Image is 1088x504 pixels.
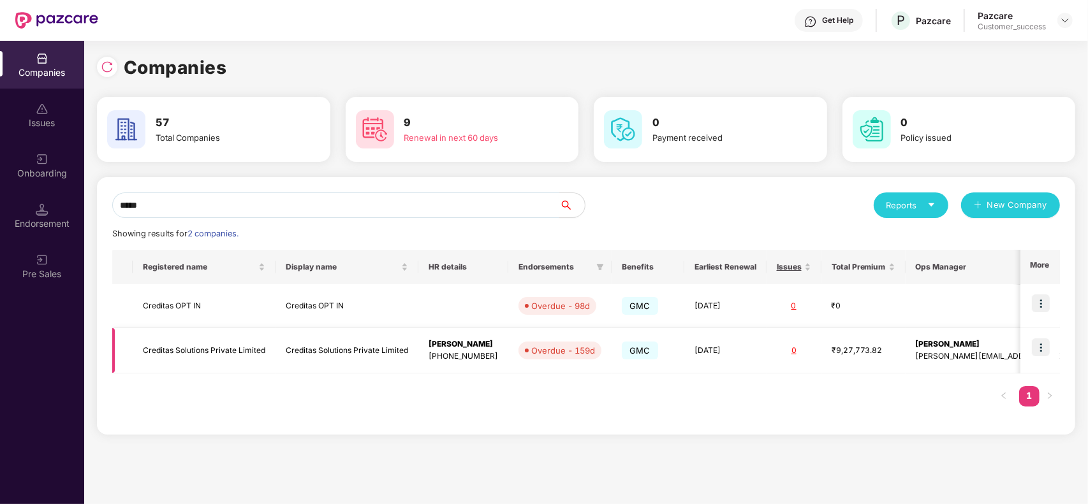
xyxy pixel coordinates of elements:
[821,250,906,284] th: Total Premium
[518,262,591,272] span: Endorsements
[187,229,239,238] span: 2 companies.
[36,103,48,115] img: svg+xml;base64,PHN2ZyBpZD0iSXNzdWVzX2Rpc2FibGVkIiB4bWxucz0iaHR0cDovL3d3dy53My5vcmcvMjAwMC9zdmciIH...
[978,22,1046,32] div: Customer_success
[777,300,811,312] div: 0
[36,52,48,65] img: svg+xml;base64,PHN2ZyBpZD0iQ29tcGFuaWVzIiB4bWxucz0iaHR0cDovL3d3dy53My5vcmcvMjAwMC9zdmciIHdpZHRoPS...
[622,297,658,315] span: GMC
[622,342,658,359] span: GMC
[101,61,114,73] img: svg+xml;base64,PHN2ZyBpZD0iUmVsb2FkLTMyeDMyIiB4bWxucz0iaHR0cDovL3d3dy53My5vcmcvMjAwMC9zdmciIHdpZH...
[559,200,585,210] span: search
[974,201,982,211] span: plus
[1019,386,1040,407] li: 1
[916,15,951,27] div: Pazcare
[684,284,767,328] td: [DATE]
[832,345,895,357] div: ₹9,27,773.82
[927,201,936,209] span: caret-down
[15,12,98,29] img: New Pazcare Logo
[404,115,543,131] h3: 9
[897,13,905,28] span: P
[429,338,498,350] div: [PERSON_NAME]
[356,110,394,148] img: svg+xml;base64,PHN2ZyB4bWxucz0iaHR0cDovL3d3dy53My5vcmcvMjAwMC9zdmciIHdpZHRoPSI2MCIgaGVpZ2h0PSI2MC...
[822,15,853,25] div: Get Help
[1019,386,1040,405] a: 1
[143,262,256,272] span: Registered name
[684,328,767,373] td: [DATE]
[124,54,227,82] h1: Companies
[276,328,418,373] td: Creditas Solutions Private Limited
[804,15,817,28] img: svg+xml;base64,PHN2ZyBpZD0iSGVscC0zMngzMiIgeG1sbnM9Imh0dHA6Ly93d3cudzMub3JnLzIwMDAvc3ZnIiB3aWR0aD...
[767,250,821,284] th: Issues
[418,250,508,284] th: HR details
[36,254,48,266] img: svg+xml;base64,PHN2ZyB3aWR0aD0iMjAiIGhlaWdodD0iMjAiIHZpZXdCb3g9IjAgMCAyMCAyMCIgZmlsbD0ibm9uZSIgeG...
[901,115,1040,131] h3: 0
[286,262,399,272] span: Display name
[531,344,595,357] div: Overdue - 159d
[1032,294,1050,312] img: icon
[276,250,418,284] th: Display name
[112,229,239,238] span: Showing results for
[1000,392,1008,400] span: left
[36,153,48,166] img: svg+xml;base64,PHN2ZyB3aWR0aD0iMjAiIGhlaWdodD0iMjAiIHZpZXdCb3g9IjAgMCAyMCAyMCIgZmlsbD0ibm9uZSIgeG...
[832,262,886,272] span: Total Premium
[404,131,543,144] div: Renewal in next 60 days
[1040,386,1060,407] li: Next Page
[777,262,802,272] span: Issues
[1046,392,1054,400] span: right
[1040,386,1060,407] button: right
[133,250,276,284] th: Registered name
[531,299,590,312] div: Overdue - 98d
[978,10,1046,22] div: Pazcare
[133,284,276,328] td: Creditas OPT IN
[276,284,418,328] td: Creditas OPT IN
[604,110,642,148] img: svg+xml;base64,PHN2ZyB4bWxucz0iaHR0cDovL3d3dy53My5vcmcvMjAwMC9zdmciIHdpZHRoPSI2MCIgaGVpZ2h0PSI2MC...
[961,192,1060,218] button: plusNew Company
[994,386,1014,407] button: left
[901,131,1040,144] div: Policy issued
[107,110,145,148] img: svg+xml;base64,PHN2ZyB4bWxucz0iaHR0cDovL3d3dy53My5vcmcvMjAwMC9zdmciIHdpZHRoPSI2MCIgaGVpZ2h0PSI2MC...
[1060,15,1070,25] img: svg+xml;base64,PHN2ZyBpZD0iRHJvcGRvd24tMzJ4MzIiIHhtbG5zPSJodHRwOi8vd3d3LnczLm9yZy8yMDAwL3N2ZyIgd2...
[886,199,936,212] div: Reports
[684,250,767,284] th: Earliest Renewal
[652,131,791,144] div: Payment received
[1032,338,1050,356] img: icon
[36,203,48,216] img: svg+xml;base64,PHN2ZyB3aWR0aD0iMTQuNSIgaGVpZ2h0PSIxNC41IiB2aWV3Qm94PSIwIDAgMTYgMTYiIGZpbGw9Im5vbm...
[1020,250,1060,284] th: More
[133,328,276,373] td: Creditas Solutions Private Limited
[612,250,684,284] th: Benefits
[594,259,606,275] span: filter
[853,110,891,148] img: svg+xml;base64,PHN2ZyB4bWxucz0iaHR0cDovL3d3dy53My5vcmcvMjAwMC9zdmciIHdpZHRoPSI2MCIgaGVpZ2h0PSI2MC...
[156,131,294,144] div: Total Companies
[994,386,1014,407] li: Previous Page
[559,192,585,218] button: search
[429,350,498,363] div: [PHONE_NUMBER]
[652,115,791,131] h3: 0
[156,115,294,131] h3: 57
[832,300,895,312] div: ₹0
[987,199,1048,212] span: New Company
[777,345,811,357] div: 0
[596,263,604,271] span: filter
